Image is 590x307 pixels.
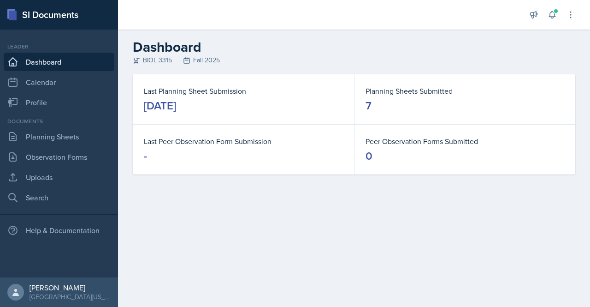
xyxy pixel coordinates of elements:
dt: Peer Observation Forms Submitted [366,136,564,147]
div: [DATE] [144,98,176,113]
a: Observation Forms [4,148,114,166]
dt: Planning Sheets Submitted [366,85,564,96]
a: Uploads [4,168,114,187]
div: Leader [4,42,114,51]
h2: Dashboard [133,39,575,55]
div: Help & Documentation [4,221,114,240]
a: Planning Sheets [4,127,114,146]
div: Documents [4,117,114,126]
div: [GEOGRAPHIC_DATA][US_STATE] [29,292,111,301]
div: - [144,149,147,163]
div: 0 [366,149,372,163]
a: Search [4,188,114,207]
div: 7 [366,98,372,113]
a: Profile [4,93,114,112]
div: [PERSON_NAME] [29,283,111,292]
dt: Last Peer Observation Form Submission [144,136,343,147]
div: BIOL 3315 Fall 2025 [133,55,575,65]
a: Dashboard [4,53,114,71]
dt: Last Planning Sheet Submission [144,85,343,96]
a: Calendar [4,73,114,91]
